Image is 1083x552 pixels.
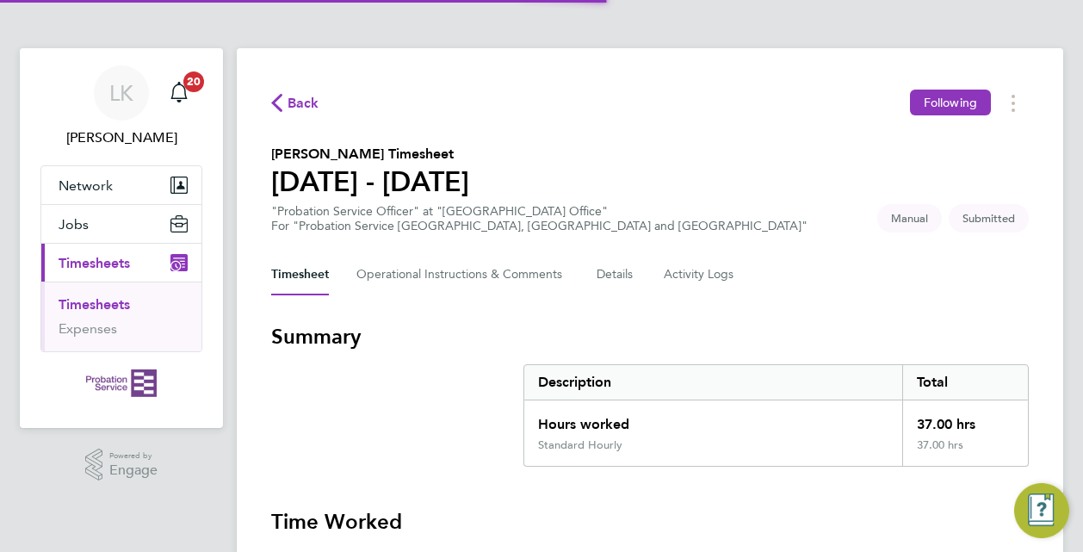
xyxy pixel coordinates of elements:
span: Engage [109,463,158,478]
div: Standard Hourly [538,438,622,452]
button: Details [597,254,636,295]
span: This timesheet was manually created. [877,204,942,233]
a: Expenses [59,320,117,337]
button: Following [910,90,991,115]
span: Timesheets [59,255,130,271]
button: Back [271,92,319,114]
a: Go to home page [40,369,202,397]
button: Timesheets Menu [998,90,1029,116]
div: 37.00 hrs [902,438,1028,466]
h1: [DATE] - [DATE] [271,164,469,199]
span: Back [288,93,319,114]
h3: Summary [271,323,1029,350]
span: Jobs [59,216,89,233]
a: LK[PERSON_NAME] [40,65,202,148]
button: Activity Logs [664,254,736,295]
span: Powered by [109,449,158,463]
a: 20 [162,65,196,121]
div: Summary [523,364,1029,467]
a: Powered byEngage [85,449,158,481]
span: This timesheet is Submitted. [949,204,1029,233]
button: Timesheets [41,244,201,282]
h3: Time Worked [271,508,1029,536]
span: 20 [183,71,204,92]
div: 37.00 hrs [902,400,1028,438]
h2: [PERSON_NAME] Timesheet [271,144,469,164]
span: LK [109,82,133,104]
nav: Main navigation [20,48,223,428]
div: Timesheets [41,282,201,351]
button: Engage Resource Center [1014,483,1069,538]
div: For "Probation Service [GEOGRAPHIC_DATA], [GEOGRAPHIC_DATA] and [GEOGRAPHIC_DATA]" [271,219,808,233]
div: Total [902,365,1028,400]
button: Operational Instructions & Comments [356,254,569,295]
div: Description [524,365,902,400]
div: Hours worked [524,400,902,438]
div: "Probation Service Officer" at "[GEOGRAPHIC_DATA] Office" [271,204,808,233]
span: Following [924,95,977,110]
span: Network [59,177,113,194]
img: probationservice-logo-retina.png [86,369,156,397]
span: Lisa Kay [40,127,202,148]
button: Timesheet [271,254,329,295]
button: Network [41,166,201,204]
button: Jobs [41,205,201,243]
a: Timesheets [59,296,130,313]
